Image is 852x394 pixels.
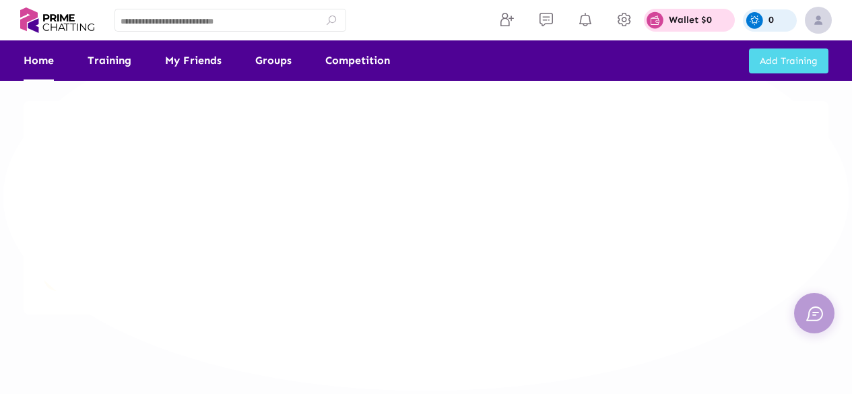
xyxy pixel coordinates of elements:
a: Home [24,40,54,81]
span: Add Training [760,55,818,67]
img: logo [20,4,94,36]
a: Training [88,40,131,81]
button: Add Training [749,48,828,73]
p: 0 [768,15,774,25]
a: Groups [255,40,292,81]
img: img [805,7,832,34]
a: Competition [325,40,390,81]
p: Wallet $0 [669,15,712,25]
a: My Friends [165,40,222,81]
